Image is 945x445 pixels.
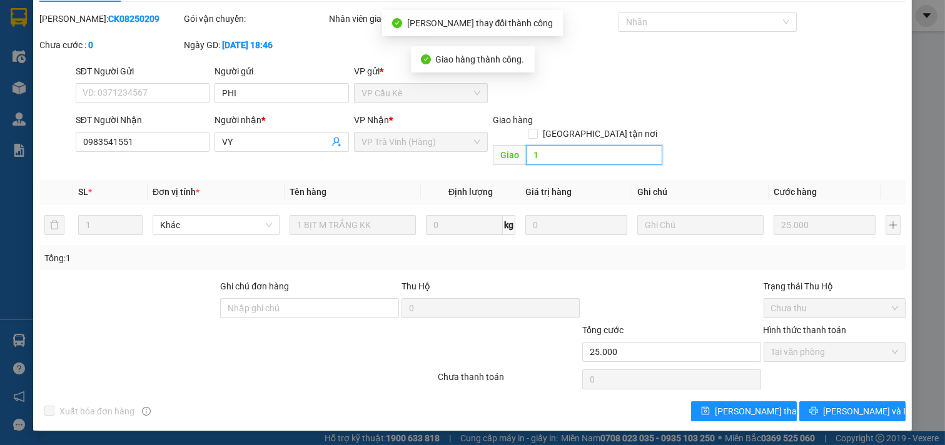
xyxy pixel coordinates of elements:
[771,299,899,317] span: Chưa thu
[764,325,847,335] label: Hình thức thanh toán
[771,342,899,361] span: Tại văn phòng
[354,115,389,125] span: VP Nhận
[215,64,349,78] div: Người gửi
[220,281,289,291] label: Ghi chú đơn hàng
[525,215,627,235] input: 0
[582,325,624,335] span: Tổng cước
[637,215,764,235] input: Ghi Chú
[361,132,481,151] span: VP Trà Vinh (Hàng)
[78,187,88,197] span: SL
[886,215,901,235] button: plus
[823,404,911,418] span: [PERSON_NAME] và In
[142,407,151,416] span: info-circle
[715,404,815,418] span: [PERSON_NAME] thay đổi
[290,215,417,235] input: VD: Bàn, Ghế
[493,115,533,125] span: Giao hàng
[184,12,326,26] div: Gói vận chuyển:
[160,216,272,234] span: Khác
[437,370,582,392] div: Chưa thanh toán
[448,187,493,197] span: Định lượng
[88,40,93,50] b: 0
[184,38,326,52] div: Ngày GD:
[538,127,662,141] span: [GEOGRAPHIC_DATA] tận nơi
[44,251,365,265] div: Tổng: 1
[436,54,525,64] span: Giao hàng thành công.
[76,113,210,127] div: SĐT Người Nhận
[421,54,431,64] span: check-circle
[632,180,769,204] th: Ghi chú
[290,187,326,197] span: Tên hàng
[153,187,200,197] span: Đơn vị tính
[525,187,572,197] span: Giá trị hàng
[331,137,341,147] span: user-add
[354,64,488,78] div: VP gửi
[493,145,526,165] span: Giao
[774,215,876,235] input: 0
[44,215,64,235] button: delete
[764,279,906,293] div: Trạng thái Thu Hộ
[76,64,210,78] div: SĐT Người Gửi
[220,298,398,318] input: Ghi chú đơn hàng
[222,40,273,50] b: [DATE] 18:46
[39,12,182,26] div: [PERSON_NAME]:
[774,187,817,197] span: Cước hàng
[392,18,402,28] span: check-circle
[361,84,481,102] span: VP Cầu Kè
[329,12,472,26] div: Nhân viên giao:
[503,215,515,235] span: kg
[215,113,349,127] div: Người nhận
[526,145,662,165] input: Dọc đường
[701,406,710,416] span: save
[402,281,430,291] span: Thu Hộ
[407,18,553,28] span: [PERSON_NAME] thay đổi thành công
[108,14,159,24] b: CK08250209
[809,406,818,416] span: printer
[691,401,797,421] button: save[PERSON_NAME] thay đổi
[54,404,139,418] span: Xuất hóa đơn hàng
[799,401,906,421] button: printer[PERSON_NAME] và In
[39,38,182,52] div: Chưa cước :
